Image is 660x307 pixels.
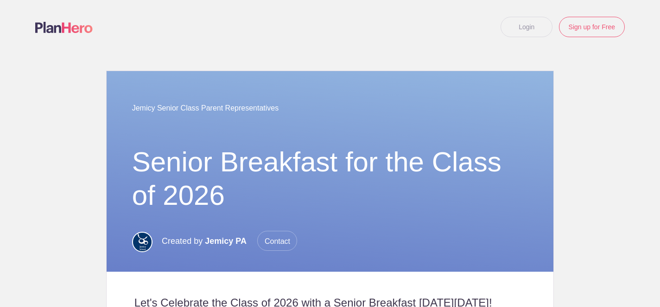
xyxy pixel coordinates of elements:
[132,232,152,252] img: Jemicymooseonlylogowhite on blue %28with school name%29
[559,17,625,37] a: Sign up for Free
[205,236,247,246] span: Jemicy PA
[162,231,297,251] p: Created by
[257,231,297,251] span: Contact
[35,22,93,33] img: Logo main planhero
[132,145,528,212] h1: Senior Breakfast for the Class of 2026
[132,90,528,127] div: Jemicy Senior Class Parent Representatives
[501,17,552,37] a: Login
